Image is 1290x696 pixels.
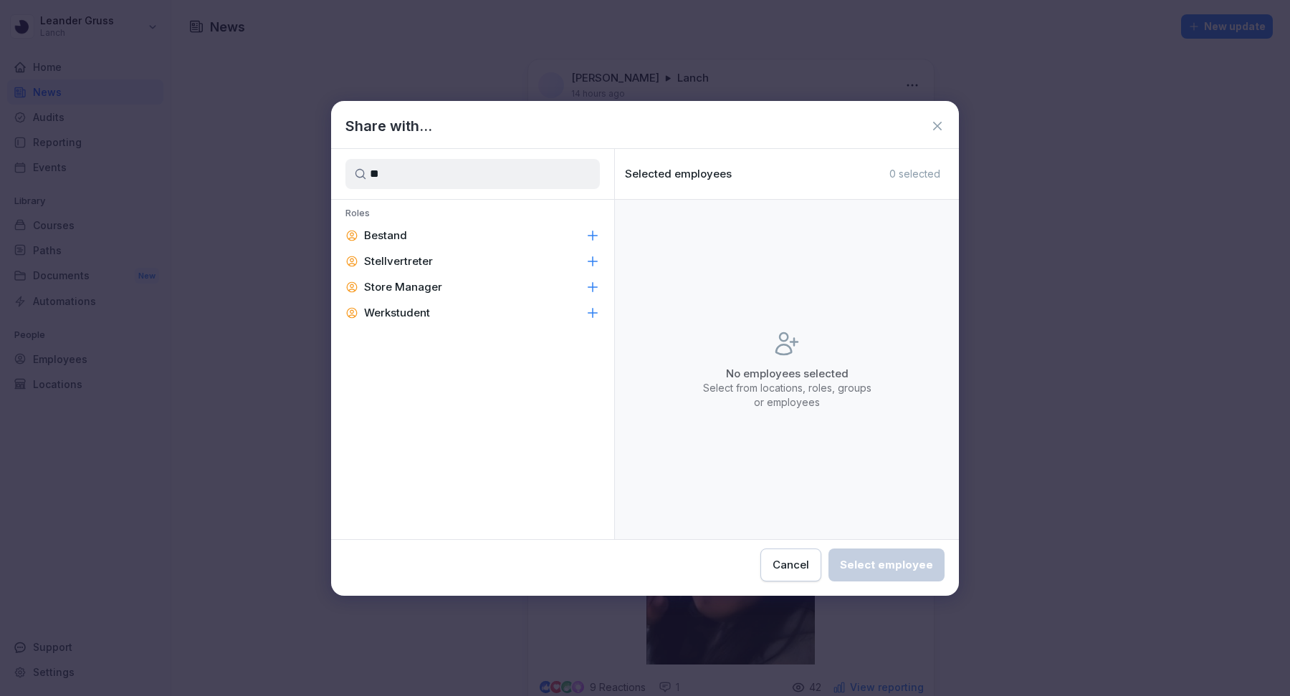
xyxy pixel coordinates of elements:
[364,306,430,320] p: Werkstudent
[773,557,809,573] div: Cancel
[331,207,614,223] p: Roles
[701,367,873,381] p: No employees selected
[364,254,433,269] p: Stellvertreter
[840,557,933,573] div: Select employee
[364,280,442,294] p: Store Manager
[625,168,732,180] p: Selected employees
[828,548,945,581] button: Select employee
[760,548,821,581] button: Cancel
[364,228,407,243] p: Bestand
[701,381,873,410] p: Select from locations, roles, groups or employees
[345,115,432,137] h1: Share with...
[889,168,940,180] p: 0 selected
